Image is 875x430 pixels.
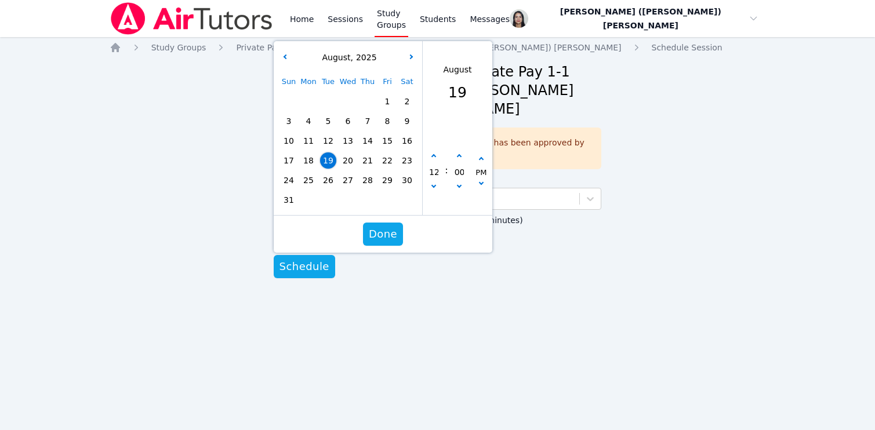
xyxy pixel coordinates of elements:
a: Private Pay 1-1 with [PERSON_NAME] and [PERSON_NAME] ([PERSON_NAME]) [PERSON_NAME] [236,42,621,53]
div: Choose Tuesday September 02 of 2025 [318,190,338,210]
span: Done [368,226,397,242]
div: Choose Sunday August 24 of 2025 [279,170,299,190]
span: Schedule [279,258,329,275]
div: Choose Sunday August 03 of 2025 [279,111,299,131]
div: Choose Saturday September 06 of 2025 [397,190,417,210]
span: 24 [281,172,297,188]
span: 5 [320,113,336,129]
div: Sat [397,72,417,92]
div: Choose Thursday September 04 of 2025 [358,190,377,210]
span: 1 [379,93,395,110]
span: 12 [320,133,336,149]
div: Thu [358,72,377,92]
div: Choose Wednesday August 27 of 2025 [338,170,358,190]
span: 10 [281,133,297,149]
div: Choose Tuesday August 26 of 2025 [318,170,338,190]
span: 22 [379,152,395,169]
span: 30 [399,172,415,188]
span: 25 [300,172,317,188]
label: Duration (in minutes) [436,210,602,227]
div: Choose Thursday August 07 of 2025 [358,111,377,131]
div: Fri [377,72,397,92]
span: 2025 [353,53,376,62]
button: Done [362,223,402,246]
div: Choose Monday July 28 of 2025 [299,92,318,111]
div: Choose Wednesday August 20 of 2025 [338,151,358,170]
div: Choose Monday August 11 of 2025 [299,131,318,151]
span: Private Pay 1-1 with [PERSON_NAME] and [PERSON_NAME] ([PERSON_NAME]) [PERSON_NAME] [236,43,621,52]
div: Choose Monday August 18 of 2025 [299,151,318,170]
nav: Breadcrumb [110,42,766,53]
div: Choose Thursday July 31 of 2025 [358,92,377,111]
div: Choose Friday August 01 of 2025 [377,92,397,111]
div: Choose Wednesday September 03 of 2025 [338,190,358,210]
div: Choose Friday September 05 of 2025 [377,190,397,210]
span: Messages [470,13,510,25]
a: Study Groups [151,42,206,53]
span: 7 [360,113,376,129]
div: Choose Wednesday August 06 of 2025 [338,111,358,131]
div: Tue [318,72,338,92]
div: Choose Sunday August 10 of 2025 [279,131,299,151]
span: 13 [340,133,356,149]
div: Choose Friday August 29 of 2025 [377,170,397,190]
span: 6 [340,113,356,129]
span: : [445,128,448,213]
div: Choose Saturday August 09 of 2025 [397,111,417,131]
div: Choose Monday August 04 of 2025 [299,111,318,131]
div: Choose Thursday August 21 of 2025 [358,151,377,170]
a: Schedule Session [652,42,722,53]
span: 29 [379,172,395,188]
span: 4 [300,113,317,129]
span: August [319,53,350,62]
span: 27 [340,172,356,188]
span: 17 [281,152,297,169]
div: Choose Saturday August 30 of 2025 [397,170,417,190]
div: Choose Saturday August 23 of 2025 [397,151,417,170]
span: 23 [399,152,415,169]
span: 26 [320,172,336,188]
div: Choose Monday August 25 of 2025 [299,170,318,190]
div: Choose Monday September 01 of 2025 [299,190,318,210]
span: 8 [379,113,395,129]
span: 14 [360,133,376,149]
span: Schedule Session [652,43,722,52]
span: 9 [399,113,415,129]
span: Study Groups [151,43,206,52]
div: Choose Friday August 15 of 2025 [377,131,397,151]
div: , [319,52,376,64]
span: 2 [399,93,415,110]
span: 18 [300,152,317,169]
span: 21 [360,152,376,169]
div: Choose Sunday July 27 of 2025 [279,92,299,111]
div: Choose Thursday August 28 of 2025 [358,170,377,190]
span: 20 [340,152,356,169]
div: Choose Sunday August 31 of 2025 [279,190,299,210]
div: Choose Saturday August 16 of 2025 [397,131,417,151]
div: Choose Friday August 22 of 2025 [377,151,397,170]
span: 31 [281,192,297,208]
span: 11 [300,133,317,149]
div: Choose Sunday August 17 of 2025 [279,151,299,170]
div: Choose Friday August 08 of 2025 [377,111,397,131]
div: Wed [338,72,358,92]
div: August [443,64,471,76]
div: Choose Thursday August 14 of 2025 [358,131,377,151]
span: 16 [399,133,415,149]
div: Choose Wednesday August 13 of 2025 [338,131,358,151]
span: 3 [281,113,297,129]
div: Choose Tuesday August 12 of 2025 [318,131,338,151]
span: 19 [320,152,336,169]
div: Choose Tuesday August 19 of 2025 [318,151,338,170]
span: 28 [360,172,376,188]
div: Choose Saturday August 02 of 2025 [397,92,417,111]
div: PM [475,166,486,179]
div: Choose Wednesday July 30 of 2025 [338,92,358,111]
div: Choose Tuesday August 05 of 2025 [318,111,338,131]
div: 19 [443,82,471,104]
div: Choose Tuesday July 29 of 2025 [318,92,338,111]
div: Mon [299,72,318,92]
span: 15 [379,133,395,149]
div: Sun [279,72,299,92]
button: Schedule [274,255,335,278]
